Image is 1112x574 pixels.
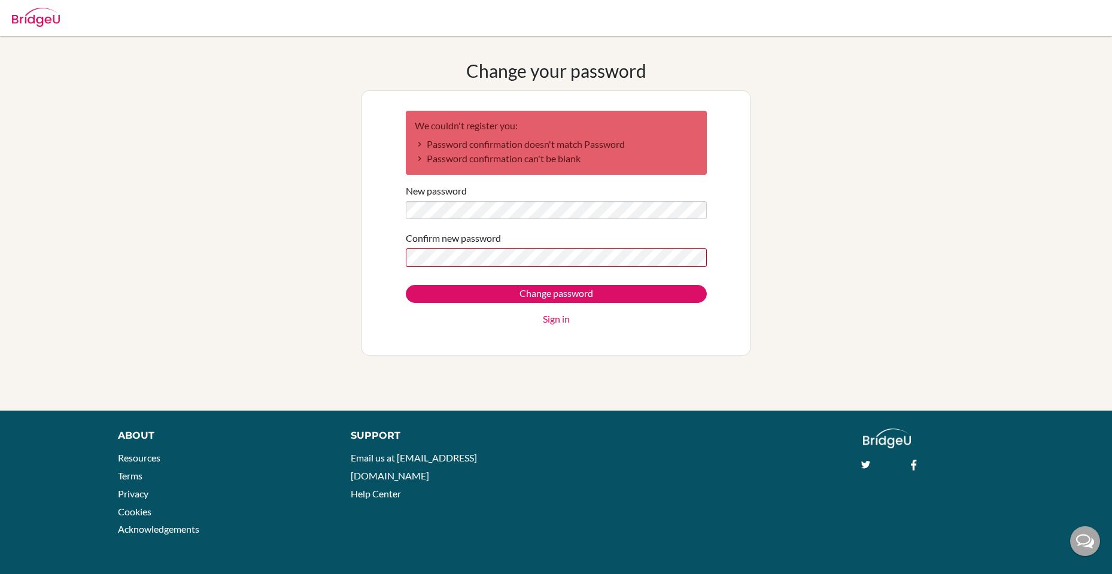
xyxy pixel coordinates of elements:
label: New password [406,184,467,198]
a: Terms [118,470,142,481]
img: logo_white@2x-f4f0deed5e89b7ecb1c2cc34c3e3d731f90f0f143d5ea2071677605dd97b5244.png [863,429,912,448]
li: Password confirmation can't be blank [415,151,698,166]
img: Bridge-U [12,8,60,27]
a: Resources [118,452,160,463]
a: Sign in [543,312,570,326]
a: Help Center [351,488,401,499]
a: Email us at [EMAIL_ADDRESS][DOMAIN_NAME] [351,452,477,481]
input: Change password [406,285,707,303]
li: Password confirmation doesn't match Password [415,137,698,151]
h2: We couldn't register you: [415,120,698,131]
div: Support [351,429,542,443]
div: About [118,429,323,443]
a: Cookies [118,506,151,517]
label: Confirm new password [406,231,501,245]
a: Acknowledgements [118,523,199,534]
h1: Change your password [466,60,646,81]
a: Privacy [118,488,148,499]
